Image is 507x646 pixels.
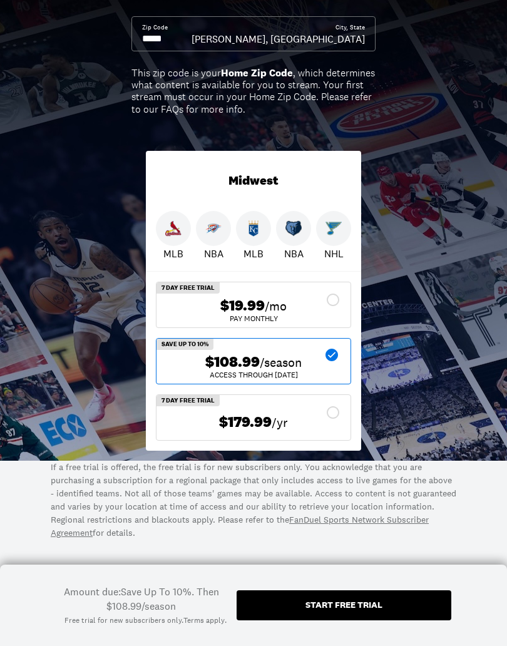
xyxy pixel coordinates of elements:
span: /mo [265,297,287,315]
div: Amount due: Save Up To 10%. Then $108.99/season [56,585,227,613]
img: Grizzlies [285,220,302,237]
div: Start free trial [305,600,382,609]
b: Home Zip Code [221,66,293,79]
a: Terms apply [183,615,225,626]
div: Save Up To 10% [156,339,213,350]
a: FanDuel Sports Network Subscriber Agreement [51,514,429,538]
p: NBA [284,246,304,261]
div: 7 Day Free Trial [156,282,220,294]
div: [PERSON_NAME], [GEOGRAPHIC_DATA] [192,32,365,46]
span: $19.99 [220,297,265,315]
p: MLB [163,246,183,261]
div: This zip code is your , which determines what content is available for you to stream. Your first ... [131,67,376,115]
div: Midwest [146,151,361,211]
p: NBA [204,246,223,261]
p: If a free trial is offered, the free trial is for new subscribers only. You acknowledge that you ... [51,461,456,540]
img: Blues [325,220,342,237]
img: Cardinals [165,220,182,237]
span: $179.99 [219,413,272,431]
span: /season [260,354,302,371]
div: Pay Monthly [166,315,341,322]
p: NHL [324,246,344,261]
span: /yr [272,414,288,431]
span: $108.99 [205,353,260,371]
img: Thunder [205,220,222,237]
div: 7 Day Free Trial [156,395,220,406]
div: City, State [335,23,365,32]
p: MLB [243,246,264,261]
div: ACCESS THROUGH [DATE] [166,371,341,379]
img: Royals [245,220,262,237]
div: Zip Code [142,23,168,32]
div: Free trial for new subscribers only. . [64,615,227,626]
